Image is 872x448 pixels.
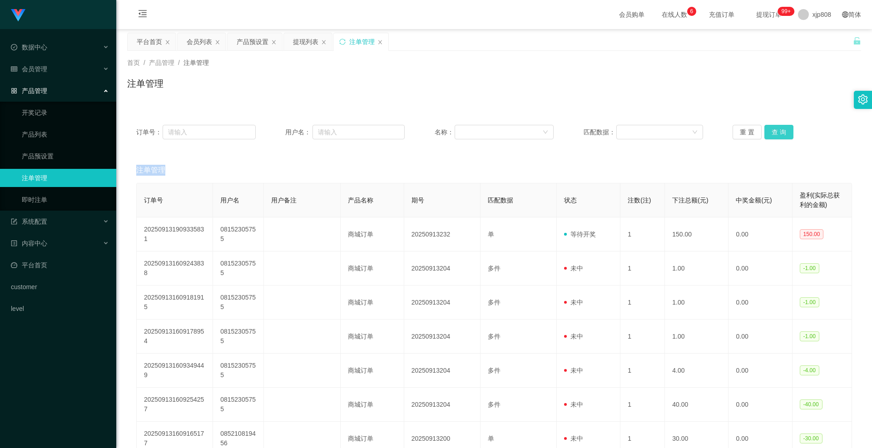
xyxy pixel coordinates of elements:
td: 0.00 [728,354,792,388]
td: 1 [620,320,665,354]
span: 下注总额(元) [672,197,708,204]
input: 请输入 [312,125,405,139]
p: 6 [690,7,693,16]
i: 图标: check-circle-o [11,44,17,50]
span: 未中 [564,435,583,442]
span: 会员管理 [11,65,47,73]
i: 图标: close [215,39,220,45]
td: 202509131609254257 [137,388,213,422]
i: 图标: close [377,39,383,45]
i: 图标: close [165,39,170,45]
td: 20250913204 [404,320,481,354]
span: 单 [488,231,494,238]
a: 即时注单 [22,191,109,209]
span: 名称： [435,128,455,137]
span: 匹配数据： [584,128,616,137]
td: 20250913204 [404,286,481,320]
div: 产品预设置 [237,33,268,50]
td: 08152305755 [213,388,264,422]
td: 商城订单 [341,388,404,422]
td: 08152305755 [213,251,264,286]
td: 20250913232 [404,217,481,251]
a: customer [11,278,109,296]
i: 图标: menu-fold [127,0,158,30]
input: 请输入 [163,125,255,139]
td: 商城订单 [341,217,404,251]
div: 平台首页 [137,33,162,50]
span: -30.00 [800,433,822,443]
td: 202509131609349449 [137,354,213,388]
td: 202509131609178954 [137,320,213,354]
span: -1.00 [800,331,819,341]
td: 1 [620,217,665,251]
img: logo.9652507e.png [11,9,25,22]
span: / [178,59,180,66]
span: 产品管理 [11,87,47,94]
span: 多件 [488,265,500,272]
i: 图标: unlock [853,37,861,45]
span: 系统配置 [11,218,47,225]
i: 图标: table [11,66,17,72]
span: 多件 [488,401,500,408]
div: 注单管理 [349,33,375,50]
span: 用户名： [285,128,312,137]
span: 单 [488,435,494,442]
td: 1.00 [665,320,728,354]
td: 202509131609243838 [137,251,213,286]
td: 0.00 [728,251,792,286]
td: 202509131609181915 [137,286,213,320]
span: -1.00 [800,263,819,273]
button: 重 置 [733,125,762,139]
a: level [11,300,109,318]
sup: 6 [687,7,696,16]
span: 中奖金额(元) [736,197,772,204]
span: 未中 [564,401,583,408]
td: 商城订单 [341,354,404,388]
a: 开奖记录 [22,103,109,122]
td: 商城订单 [341,251,404,286]
i: 图标: form [11,218,17,225]
td: 0.00 [728,286,792,320]
td: 150.00 [665,217,728,251]
i: 图标: close [321,39,327,45]
span: 订单号 [144,197,163,204]
span: 150.00 [800,229,824,239]
h1: 注单管理 [127,77,163,90]
td: 1.00 [665,286,728,320]
a: 产品预设置 [22,147,109,165]
i: 图标: down [543,129,548,136]
td: 0.00 [728,217,792,251]
span: -4.00 [800,365,819,375]
td: 20250913204 [404,388,481,422]
td: 08152305755 [213,320,264,354]
span: 多件 [488,333,500,340]
span: 期号 [411,197,424,204]
td: 1 [620,354,665,388]
span: 未中 [564,367,583,374]
span: 未中 [564,333,583,340]
span: 多件 [488,367,500,374]
td: 20250913204 [404,354,481,388]
i: 图标: appstore-o [11,88,17,94]
span: 注单管理 [183,59,209,66]
span: 盈利(实际总获利的金额) [800,192,840,208]
button: 查 询 [764,125,793,139]
span: 提现订单 [752,11,786,18]
td: 08152305755 [213,217,264,251]
i: 图标: profile [11,240,17,246]
td: 1.00 [665,251,728,286]
i: 图标: global [842,11,848,18]
span: 注数(注) [628,197,651,204]
sup: 288 [778,7,794,16]
td: 1 [620,388,665,422]
td: 商城订单 [341,320,404,354]
span: 在线人数 [657,11,692,18]
span: 订单号： [136,128,163,137]
a: 产品列表 [22,125,109,143]
span: 产品管理 [149,59,174,66]
span: 数据中心 [11,44,47,51]
i: 图标: close [271,39,277,45]
div: 会员列表 [187,33,212,50]
td: 08152305755 [213,286,264,320]
span: 注单管理 [136,165,165,176]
